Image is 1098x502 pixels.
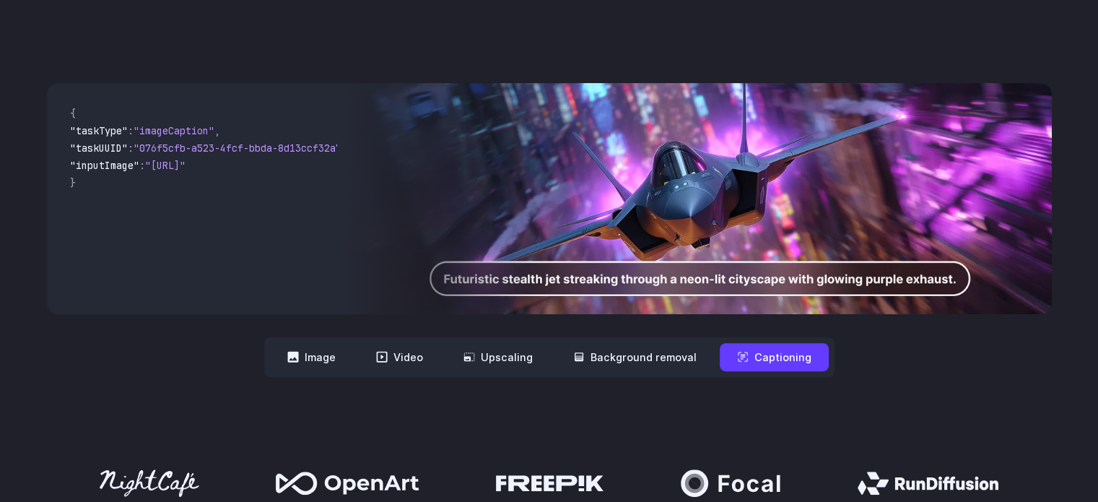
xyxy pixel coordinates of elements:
span: "taskUUID" [70,142,128,155]
button: Video [359,343,440,371]
span: : [128,124,134,137]
button: Upscaling [446,343,550,371]
button: Image [270,343,353,371]
span: : [128,142,134,155]
img: Futuristic stealth jet streaking through a neon-lit cityscape with glowing purple exhaust [348,83,1051,314]
span: "[URL]" [145,159,186,172]
button: Captioning [720,343,829,371]
span: "imageCaption" [134,124,214,137]
span: "inputImage" [70,159,139,172]
span: "taskType" [70,124,128,137]
span: } [70,176,76,189]
span: , [214,124,220,137]
span: : [139,159,145,172]
span: { [70,107,76,120]
span: "076f5cfb-a523-4fcf-bbda-8d13ccf32a75" [134,142,353,155]
button: Background removal [556,343,714,371]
